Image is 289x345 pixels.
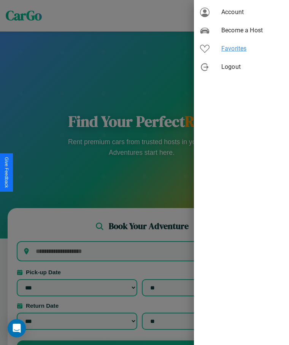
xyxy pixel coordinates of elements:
[194,58,289,76] div: Logout
[194,40,289,58] div: Favorites
[194,21,289,40] div: Become a Host
[221,44,283,53] span: Favorites
[221,26,283,35] span: Become a Host
[194,3,289,21] div: Account
[221,8,283,17] span: Account
[221,62,283,72] span: Logout
[8,319,26,337] div: Open Intercom Messenger
[4,157,9,188] div: Give Feedback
